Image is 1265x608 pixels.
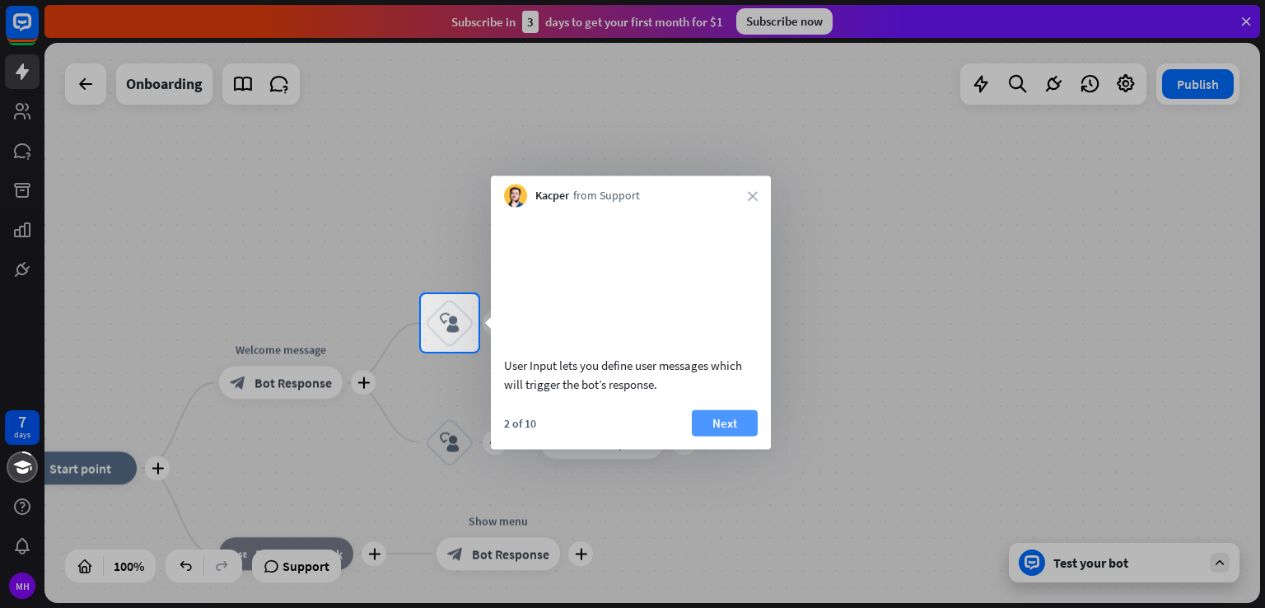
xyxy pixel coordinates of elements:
[748,191,758,201] i: close
[504,355,758,393] div: User Input lets you define user messages which will trigger the bot’s response.
[535,188,569,204] span: Kacper
[573,188,640,204] span: from Support
[440,313,460,333] i: block_user_input
[504,415,536,430] div: 2 of 10
[13,7,63,56] button: Open LiveChat chat widget
[692,409,758,436] button: Next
